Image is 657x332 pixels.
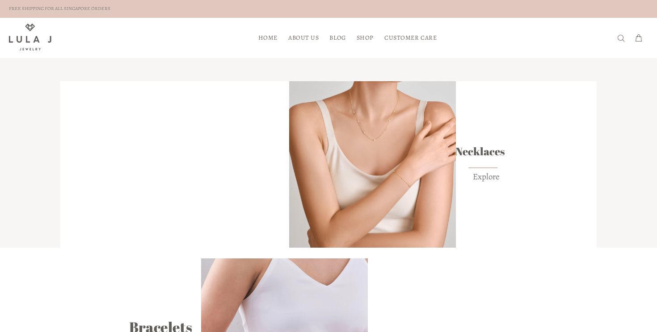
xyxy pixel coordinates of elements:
[379,31,437,45] a: Customer Care
[253,31,283,45] a: HOME
[455,147,500,156] h6: Necklaces
[329,34,345,41] span: Blog
[9,4,110,14] div: FREE SHIPPING FOR ALL SINGAPORE ORDERS
[351,31,379,45] a: Shop
[384,34,437,41] span: Customer Care
[283,31,324,45] a: About Us
[473,172,500,182] a: Explore
[289,81,456,248] img: Lula J Gold Necklaces Collection
[324,31,351,45] a: Blog
[357,34,374,41] span: Shop
[258,34,278,41] span: HOME
[288,34,319,41] span: About Us
[91,323,192,332] h6: Bracelets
